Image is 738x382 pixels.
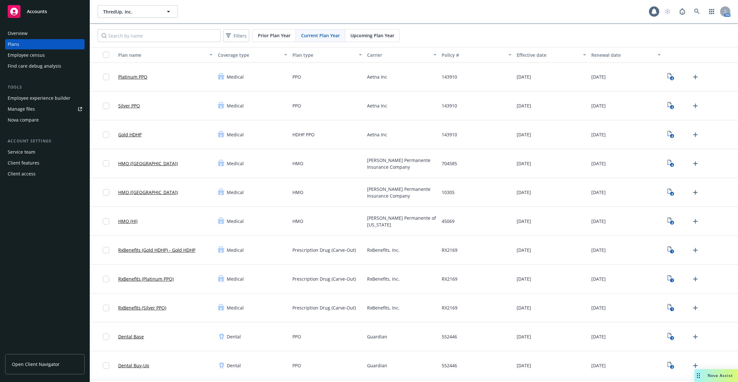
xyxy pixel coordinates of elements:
[118,73,147,80] a: Platinum PPO
[442,160,457,167] span: 704585
[225,31,248,40] span: Filters
[8,39,19,49] div: Plans
[103,218,109,225] input: Toggle Row Selected
[591,247,606,253] span: [DATE]
[227,218,244,225] span: Medical
[367,131,387,138] span: Aetna Inc
[708,373,733,378] span: Nova Assist
[591,218,606,225] span: [DATE]
[671,76,673,81] text: 4
[442,304,457,311] span: RX2169
[103,132,109,138] input: Toggle Row Selected
[227,102,244,109] span: Medical
[690,130,701,140] a: Upload Plan Documents
[690,361,701,371] a: Upload Plan Documents
[103,52,109,58] input: Select all
[690,245,701,255] a: Upload Plan Documents
[350,32,394,39] span: Upcoming Plan Year
[116,47,215,63] button: Plan name
[118,52,206,58] div: Plan name
[8,50,45,60] div: Employee census
[666,274,676,284] a: View Plan Documents
[223,29,249,42] button: Filters
[517,131,531,138] span: [DATE]
[8,104,35,114] div: Manage files
[591,102,606,109] span: [DATE]
[218,52,280,58] div: Coverage type
[8,169,36,179] div: Client access
[118,102,140,109] a: Silver PPO
[367,333,387,340] span: Guardian
[227,189,244,196] span: Medical
[367,102,387,109] span: Aetna Inc
[118,247,195,253] a: RxBenefits (Gold HDHP) - Gold HDHP
[5,138,85,144] div: Account settings
[690,158,701,169] a: Upload Plan Documents
[666,130,676,140] a: View Plan Documents
[690,303,701,313] a: Upload Plan Documents
[5,147,85,157] a: Service team
[517,276,531,282] span: [DATE]
[517,73,531,80] span: [DATE]
[442,189,455,196] span: 10305
[292,189,303,196] span: HMO
[517,52,579,58] div: Effective date
[591,160,606,167] span: [DATE]
[258,32,291,39] span: Prior Plan Year
[98,29,221,42] input: Search by name
[227,276,244,282] span: Medical
[5,3,85,21] a: Accounts
[103,334,109,340] input: Toggle Row Selected
[666,303,676,313] a: View Plan Documents
[690,274,701,284] a: Upload Plan Documents
[292,160,303,167] span: HMO
[103,305,109,311] input: Toggle Row Selected
[292,333,301,340] span: PPO
[103,74,109,80] input: Toggle Row Selected
[227,304,244,311] span: Medical
[103,276,109,282] input: Toggle Row Selected
[5,104,85,114] a: Manage files
[671,365,673,369] text: 2
[227,73,244,80] span: Medical
[671,250,673,254] text: 1
[666,245,676,255] a: View Plan Documents
[442,218,455,225] span: 45069
[517,160,531,167] span: [DATE]
[227,160,244,167] span: Medical
[517,304,531,311] span: [DATE]
[5,61,85,71] a: Find care debug analysis
[227,333,241,340] span: Dental
[8,28,28,38] div: Overview
[694,369,702,382] div: Drag to move
[367,247,400,253] span: RxBenefits, Inc.
[671,307,673,311] text: 1
[292,218,303,225] span: HMO
[517,189,531,196] span: [DATE]
[292,276,356,282] span: Prescription Drug (Carve-Out)
[666,158,676,169] a: View Plan Documents
[442,52,504,58] div: Policy #
[517,218,531,225] span: [DATE]
[666,332,676,342] a: View Plan Documents
[103,247,109,253] input: Toggle Row Selected
[442,131,457,138] span: 143910
[5,158,85,168] a: Client features
[367,157,437,170] span: [PERSON_NAME] Permanente Insurance Company
[666,72,676,82] a: View Plan Documents
[591,362,606,369] span: [DATE]
[292,131,315,138] span: HDHP PPO
[292,52,355,58] div: Plan type
[367,362,387,369] span: Guardian
[292,304,356,311] span: Prescription Drug (Carve-Out)
[694,369,738,382] button: Nova Assist
[666,101,676,111] a: View Plan Documents
[671,105,673,109] text: 4
[227,362,241,369] span: Dental
[8,147,35,157] div: Service team
[8,93,70,103] div: Employee experience builder
[442,247,457,253] span: RX2169
[666,187,676,198] a: View Plan Documents
[591,131,606,138] span: [DATE]
[517,102,531,109] span: [DATE]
